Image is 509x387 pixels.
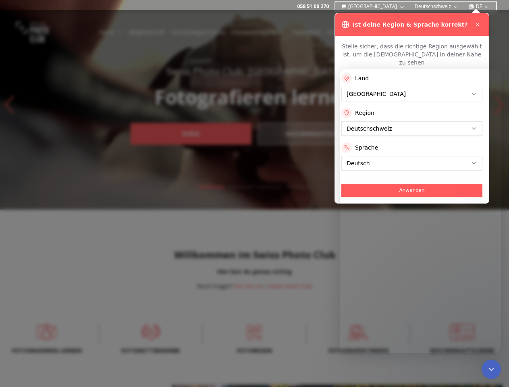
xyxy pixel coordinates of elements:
button: [GEOGRAPHIC_DATA] [339,2,408,11]
a: 058 51 00 270 [297,3,329,10]
button: DE [465,2,493,11]
button: Deutschschweiz [411,2,462,11]
iframe: Intercom live chat [482,360,501,379]
iframe: Intercom live chat [340,69,501,353]
p: Stelle sicher, dass die richtige Region ausgewählt ist, um die [DEMOGRAPHIC_DATA] in deiner Nähe ... [341,42,482,67]
h3: Ist deine Region & Sprache korrekt? [353,21,467,29]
